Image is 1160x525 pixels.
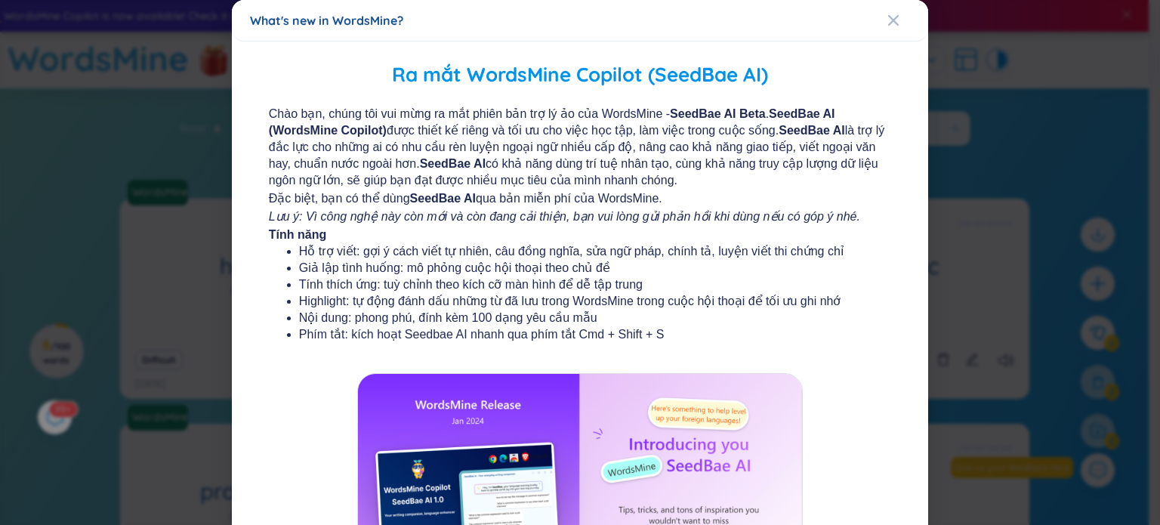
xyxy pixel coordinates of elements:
[299,293,861,310] li: Highlight: tự động đánh dấu những từ đã lưu trong WordsMine trong cuộc hội thoại để tối ưu ghi nhớ
[269,210,860,223] i: Lưu ý: Vì công nghệ này còn mới và còn đang cải thiện, bạn vui lòng gửi phản hồi khi dùng nếu có ...
[269,190,891,207] span: Đặc biệt, bạn có thể dùng qua bản miễn phí của WordsMine.
[254,60,906,91] h2: Ra mắt WordsMine Copilot (SeedBae AI)
[670,107,766,120] b: SeedBae AI Beta
[269,107,835,137] b: SeedBae AI (WordsMine Copilot)
[250,12,910,29] div: What's new in WordsMine?
[410,192,476,205] b: SeedBae AI
[779,124,844,137] b: SeedBae AI
[299,276,861,293] li: Tính thích ứng: tuỳ chỉnh theo kích cỡ màn hình để dễ tập trung
[269,228,326,241] b: Tính năng
[269,106,891,189] span: Chào bạn, chúng tôi vui mừng ra mắt phiên bản trợ lý ảo của WordsMine - . được thiết kế riêng và ...
[299,326,861,343] li: Phím tắt: kích hoạt Seedbae AI nhanh qua phím tắt Cmd + Shift + S
[299,310,861,326] li: Nội dung: phong phú, đính kèm 100 dạng yêu cầu mẫu
[299,260,861,276] li: Giả lập tình huống: mô phỏng cuộc hội thoại theo chủ đề
[299,243,861,260] li: Hỗ trợ viết: gợi ý cách viết tự nhiên, câu đồng nghĩa, sửa ngữ pháp, chính tả, luyện viết thi chứ...
[420,157,486,170] b: SeedBae AI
